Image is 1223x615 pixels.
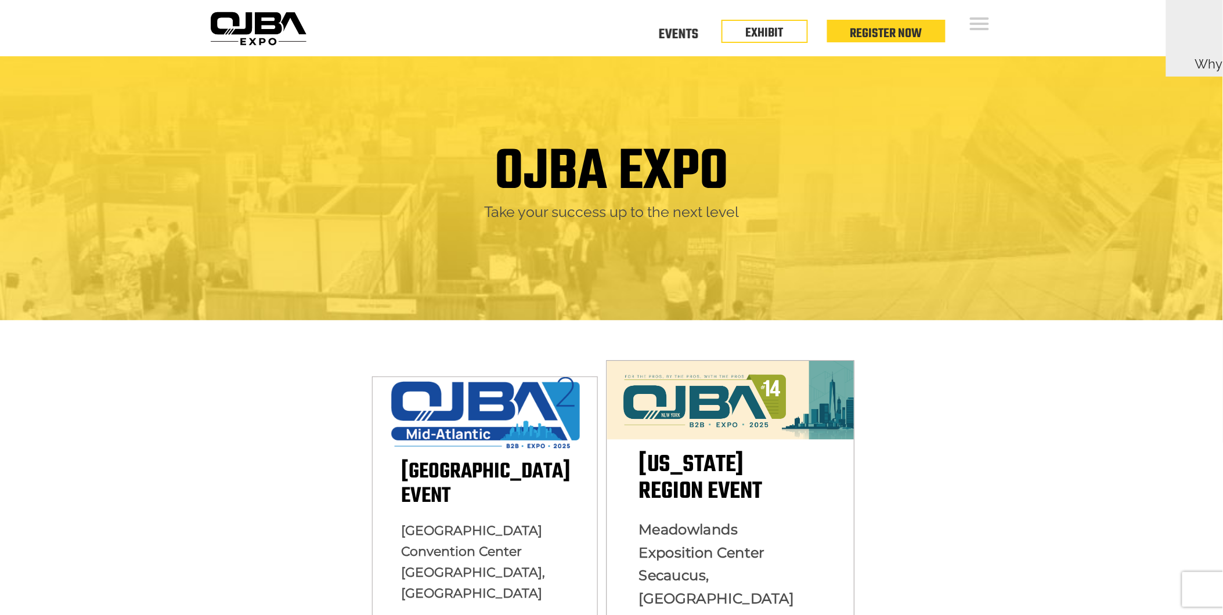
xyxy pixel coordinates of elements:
[639,447,762,510] span: [US_STATE] Region Event
[746,23,784,43] a: EXHIBIT
[639,521,794,607] span: Meadowlands Exposition Center Secaucus, [GEOGRAPHIC_DATA]
[402,523,546,601] span: [GEOGRAPHIC_DATA] Convention Center [GEOGRAPHIC_DATA], [GEOGRAPHIC_DATA]
[214,202,1009,222] h2: Take your success up to the next level
[850,24,922,44] a: Register Now
[495,143,728,202] h1: OJBA EXPO
[402,455,571,513] span: [GEOGRAPHIC_DATA] Event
